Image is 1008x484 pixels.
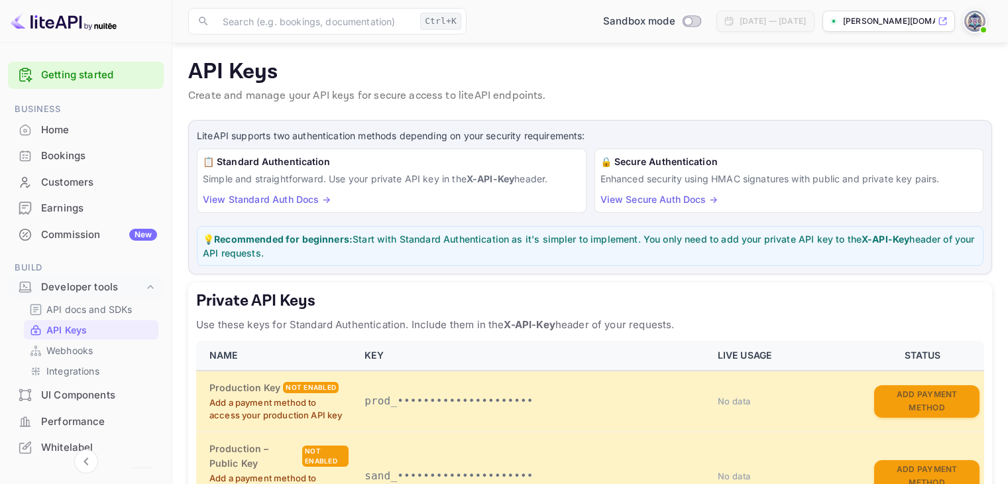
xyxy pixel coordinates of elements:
[504,318,555,331] strong: X-API-Key
[964,11,985,32] img: Wasem Alnahri
[862,233,909,245] strong: X-API-Key
[209,396,349,422] p: Add a payment method to access your production API key
[29,302,153,316] a: API docs and SDKs
[209,442,300,471] h6: Production – Public Key
[302,446,349,467] div: Not enabled
[866,341,984,371] th: STATUS
[8,222,164,248] div: CommissionNew
[29,364,153,378] a: Integrations
[8,170,164,196] div: Customers
[740,15,806,27] div: [DATE] — [DATE]
[8,196,164,221] div: Earnings
[41,440,157,455] div: Whitelabel
[8,143,164,168] a: Bookings
[41,388,157,403] div: UI Components
[29,343,153,357] a: Webhooks
[718,396,751,406] span: No data
[129,229,157,241] div: New
[46,364,99,378] p: Integrations
[8,383,164,407] a: UI Components
[283,382,339,393] div: Not enabled
[8,435,164,459] a: Whitelabel
[8,143,164,169] div: Bookings
[41,414,157,430] div: Performance
[41,201,157,216] div: Earnings
[874,394,980,406] a: Add Payment Method
[41,227,157,243] div: Commission
[41,68,157,83] a: Getting started
[46,323,87,337] p: API Keys
[41,175,157,190] div: Customers
[8,276,164,299] div: Developer tools
[8,170,164,194] a: Customers
[41,123,157,138] div: Home
[24,361,158,381] div: Integrations
[8,222,164,247] a: CommissionNew
[196,290,984,312] h5: Private API Keys
[8,383,164,408] div: UI Components
[203,232,978,260] p: 💡 Start with Standard Authentication as it's simpler to implement. You only need to add your priv...
[710,341,866,371] th: LIVE USAGE
[46,343,93,357] p: Webhooks
[196,317,984,333] p: Use these keys for Standard Authentication. Include them in the header of your requests.
[8,261,164,275] span: Build
[24,300,158,319] div: API docs and SDKs
[24,320,158,339] div: API Keys
[215,8,415,34] input: Search (e.g. bookings, documentation)
[11,11,117,32] img: LiteAPI logo
[203,154,581,169] h6: 📋 Standard Authentication
[214,233,353,245] strong: Recommended for beginners:
[46,302,133,316] p: API docs and SDKs
[8,102,164,117] span: Business
[8,409,164,435] div: Performance
[600,154,978,169] h6: 🔒 Secure Authentication
[874,385,980,418] button: Add Payment Method
[203,194,331,205] a: View Standard Auth Docs →
[467,173,514,184] strong: X-API-Key
[197,129,983,143] p: LiteAPI supports two authentication methods depending on your security requirements:
[357,341,710,371] th: KEY
[188,88,992,104] p: Create and manage your API keys for secure access to liteAPI endpoints.
[8,196,164,220] a: Earnings
[600,172,978,186] p: Enhanced security using HMAC signatures with public and private key pairs.
[8,117,164,143] div: Home
[8,117,164,142] a: Home
[718,471,751,481] span: No data
[41,280,144,295] div: Developer tools
[874,469,980,481] a: Add Payment Method
[41,149,157,164] div: Bookings
[24,341,158,360] div: Webhooks
[843,15,935,27] p: [PERSON_NAME][DOMAIN_NAME]...
[8,62,164,89] div: Getting started
[74,450,98,473] button: Collapse navigation
[598,14,706,29] div: Switch to Production mode
[603,14,675,29] span: Sandbox mode
[188,59,992,86] p: API Keys
[209,381,280,395] h6: Production Key
[364,393,702,409] p: prod_•••••••••••••••••••••
[420,13,461,30] div: Ctrl+K
[29,323,153,337] a: API Keys
[364,468,702,484] p: sand_•••••••••••••••••••••
[8,435,164,461] div: Whitelabel
[203,172,581,186] p: Simple and straightforward. Use your private API key in the header.
[600,194,718,205] a: View Secure Auth Docs →
[196,341,357,371] th: NAME
[8,409,164,434] a: Performance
